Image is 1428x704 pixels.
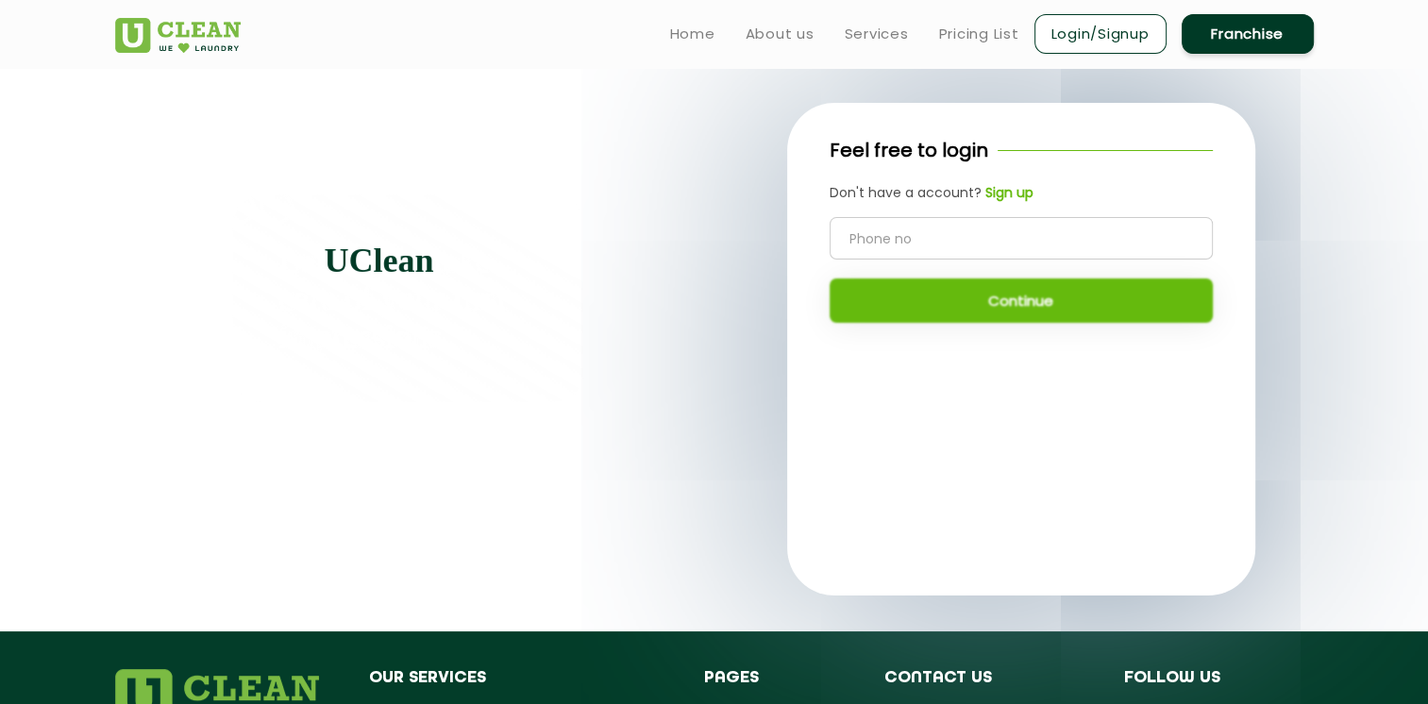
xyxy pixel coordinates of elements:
[115,18,241,53] img: UClean Laundry and Dry Cleaning
[279,242,536,355] p: Let take care of your first impressions
[830,217,1213,260] input: Phone no
[830,136,988,164] p: Feel free to login
[746,23,815,45] a: About us
[1182,14,1314,54] a: Franchise
[670,23,715,45] a: Home
[1034,14,1167,54] a: Login/Signup
[223,171,294,224] img: quote-img
[982,183,1033,203] a: Sign up
[845,23,909,45] a: Services
[985,183,1033,202] b: Sign up
[939,23,1019,45] a: Pricing List
[324,242,433,279] b: UClean
[830,183,982,202] span: Don't have a account?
